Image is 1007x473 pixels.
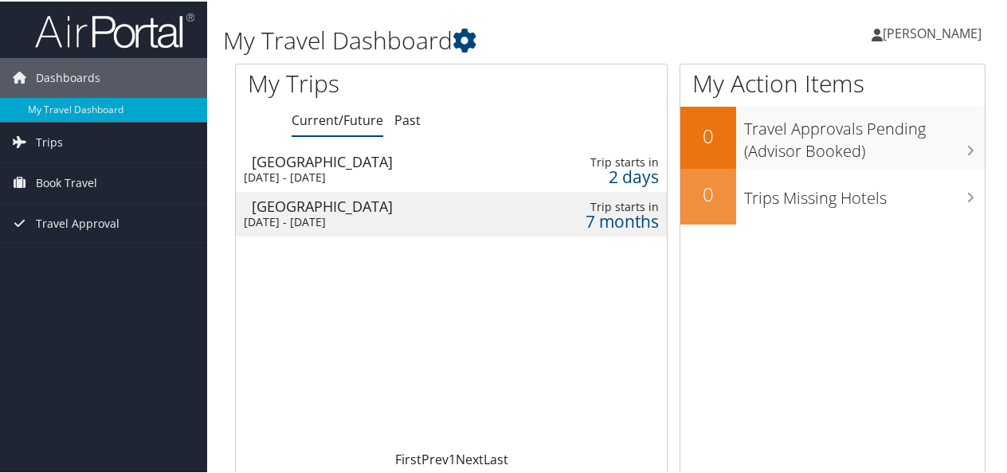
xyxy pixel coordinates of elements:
span: Dashboards [36,57,100,96]
div: [DATE] - [DATE] [244,213,502,228]
a: Prev [421,449,449,467]
a: Last [484,449,508,467]
img: airportal-logo.png [35,10,194,48]
div: Trip starts in [559,198,659,213]
h3: Travel Approvals Pending (Advisor Booked) [744,108,985,161]
div: 7 months [559,213,659,227]
span: Book Travel [36,162,97,201]
h1: My Travel Dashboard [223,22,739,56]
a: 1 [449,449,456,467]
a: 0Travel Approvals Pending (Advisor Booked) [680,105,985,166]
h2: 0 [680,179,736,206]
div: [DATE] - [DATE] [244,169,502,183]
div: [GEOGRAPHIC_DATA] [252,197,510,212]
h1: My Trips [248,65,476,99]
div: 2 days [559,168,659,182]
a: Past [394,110,421,127]
a: First [395,449,421,467]
span: Travel Approval [36,202,120,242]
a: Current/Future [292,110,383,127]
h1: My Action Items [680,65,985,99]
h3: Trips Missing Hotels [744,178,985,208]
a: [PERSON_NAME] [872,8,997,56]
h2: 0 [680,121,736,148]
div: [GEOGRAPHIC_DATA] [252,153,510,167]
a: 0Trips Missing Hotels [680,167,985,223]
a: Next [456,449,484,467]
span: Trips [36,121,63,161]
div: Trip starts in [559,154,659,168]
span: [PERSON_NAME] [883,23,982,41]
